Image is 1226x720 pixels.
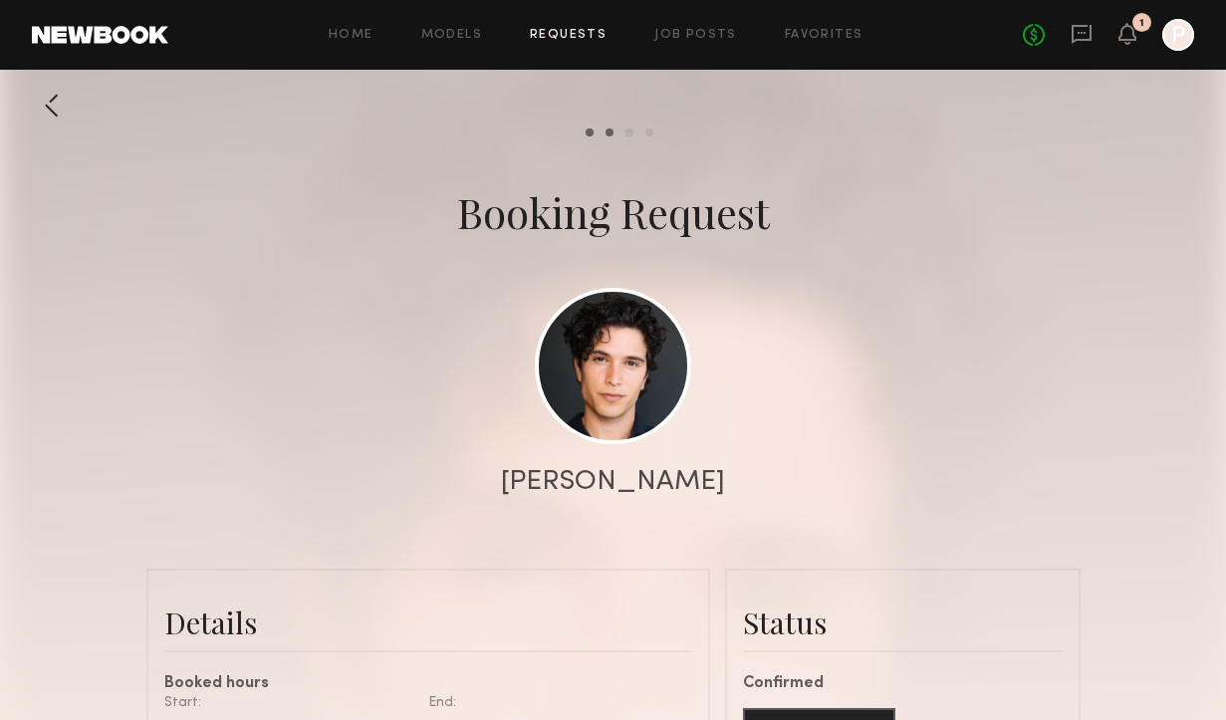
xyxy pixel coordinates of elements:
div: Confirmed [743,676,1063,692]
div: Start: [164,692,413,713]
div: 1 [1139,18,1144,29]
a: Models [421,29,482,42]
a: Home [329,29,373,42]
a: P [1162,19,1194,51]
div: End: [428,692,677,713]
a: Requests [530,29,607,42]
a: Job Posts [654,29,737,42]
div: [PERSON_NAME] [501,468,725,496]
a: Favorites [785,29,863,42]
div: Status [743,602,1063,642]
div: Details [164,602,692,642]
div: Booked hours [164,676,692,692]
div: Booking Request [457,184,770,240]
